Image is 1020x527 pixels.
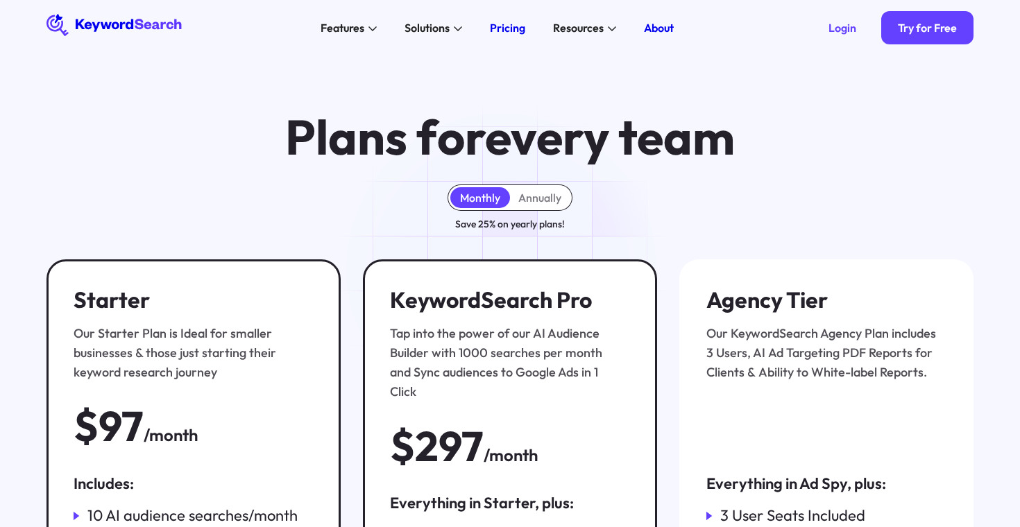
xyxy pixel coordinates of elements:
div: Everything in Starter, plus: [390,493,630,514]
h1: Plans for [285,111,735,162]
div: Our KeywordSearch Agency Plan includes 3 Users, AI Ad Targeting PDF Reports for Clients & Ability... [706,324,940,382]
div: Annually [518,191,561,205]
span: every team [485,106,735,167]
div: 10 AI audience searches/month [87,506,298,526]
div: /month [825,422,879,448]
h3: Starter [74,286,307,313]
div: Login [828,21,856,35]
div: Try for Free [898,21,957,35]
div: About [644,19,674,36]
div: $297 [390,424,484,469]
div: Tap into the power of our AI Audience Builder with 1000 searches per month and Sync audiences to ... [390,324,623,401]
div: Solutions [405,19,450,36]
h3: Agency Tier [706,286,940,313]
a: Pricing [482,17,534,39]
div: 3 User Seats Included [720,506,865,526]
div: Our Starter Plan is Ideal for smaller businesses & those just starting their keyword research jou... [74,324,307,382]
div: Resources [553,19,604,36]
a: Login [812,11,873,44]
div: $97 [74,404,144,449]
div: Save 25% on yearly plans! [455,216,565,232]
h3: KeywordSearch Pro [390,286,623,313]
div: /month [144,422,198,448]
div: Pricing [490,19,525,36]
a: Try for Free [881,11,974,44]
div: Includes: [74,474,314,494]
div: Features [321,19,364,36]
div: /month [484,442,538,468]
div: Everything in Ad Spy, plus: [706,474,946,494]
div: Monthly [460,191,500,205]
div: $497+ [706,404,825,449]
a: About [636,17,682,39]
